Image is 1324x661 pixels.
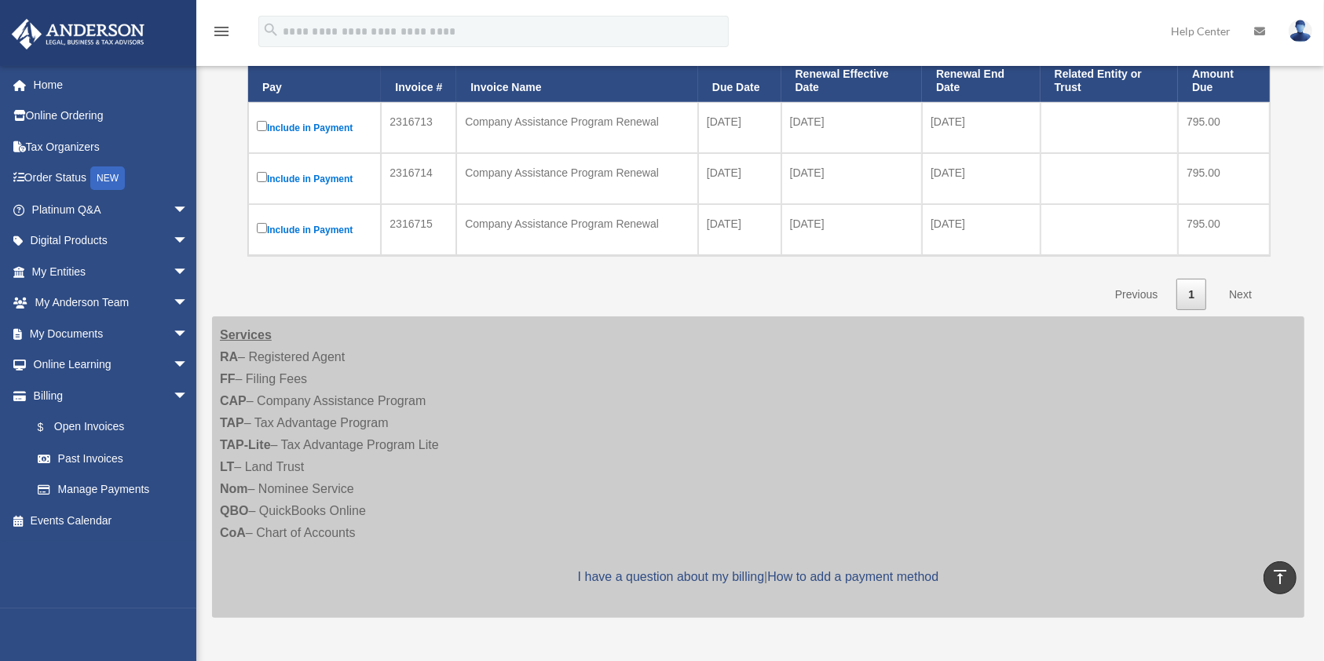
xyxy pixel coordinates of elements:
[11,349,212,381] a: Online Learningarrow_drop_down
[22,411,196,444] a: $Open Invoices
[22,443,204,474] a: Past Invoices
[22,474,204,506] a: Manage Payments
[11,163,212,195] a: Order StatusNEW
[11,100,212,132] a: Online Ordering
[698,102,781,153] td: [DATE]
[381,102,456,153] td: 2316713
[173,380,204,412] span: arrow_drop_down
[1271,568,1289,586] i: vertical_align_top
[220,566,1297,588] p: |
[1289,20,1312,42] img: User Pic
[1176,279,1206,311] a: 1
[11,131,212,163] a: Tax Organizers
[220,438,271,451] strong: TAP-Lite
[781,204,922,255] td: [DATE]
[90,166,125,190] div: NEW
[698,153,781,204] td: [DATE]
[220,504,248,517] strong: QBO
[257,223,267,233] input: Include in Payment
[11,69,212,100] a: Home
[248,60,381,102] th: Pay: activate to sort column descending
[781,60,922,102] th: Renewal Effective Date: activate to sort column ascending
[257,118,372,137] label: Include in Payment
[212,316,1304,618] div: – Registered Agent – Filing Fees – Company Assistance Program – Tax Advantage Program – Tax Advan...
[173,318,204,350] span: arrow_drop_down
[1264,561,1297,594] a: vertical_align_top
[1178,204,1270,255] td: 795.00
[456,60,698,102] th: Invoice Name: activate to sort column ascending
[381,153,456,204] td: 2316714
[46,418,54,437] span: $
[173,194,204,226] span: arrow_drop_down
[781,102,922,153] td: [DATE]
[11,225,212,257] a: Digital Productsarrow_drop_down
[922,204,1041,255] td: [DATE]
[698,204,781,255] td: [DATE]
[220,482,248,495] strong: Nom
[173,225,204,257] span: arrow_drop_down
[11,287,212,319] a: My Anderson Teamarrow_drop_down
[381,60,456,102] th: Invoice #: activate to sort column ascending
[922,60,1041,102] th: Renewal End Date: activate to sort column ascending
[1178,153,1270,204] td: 795.00
[220,350,238,363] strong: RA
[11,380,204,411] a: Billingarrow_drop_down
[381,204,456,255] td: 2316715
[465,162,689,184] div: Company Assistance Program Renewal
[698,60,781,102] th: Due Date: activate to sort column ascending
[257,169,372,188] label: Include in Payment
[11,194,212,225] a: Platinum Q&Aarrow_drop_down
[1178,60,1270,102] th: Amount Due: activate to sort column ascending
[1178,102,1270,153] td: 795.00
[220,372,236,385] strong: FF
[257,172,267,182] input: Include in Payment
[212,27,231,41] a: menu
[212,22,231,41] i: menu
[220,460,234,473] strong: LT
[220,328,272,341] strong: Services
[173,256,204,288] span: arrow_drop_down
[1041,60,1178,102] th: Related Entity or Trust: activate to sort column ascending
[1217,279,1264,311] a: Next
[11,505,212,536] a: Events Calendar
[767,570,938,583] a: How to add a payment method
[922,153,1041,204] td: [DATE]
[7,19,149,49] img: Anderson Advisors Platinum Portal
[781,153,922,204] td: [DATE]
[173,287,204,320] span: arrow_drop_down
[220,526,246,539] strong: CoA
[257,121,267,131] input: Include in Payment
[578,570,764,583] a: I have a question about my billing
[11,318,212,349] a: My Documentsarrow_drop_down
[1103,279,1169,311] a: Previous
[220,416,244,429] strong: TAP
[257,220,372,239] label: Include in Payment
[173,349,204,382] span: arrow_drop_down
[922,102,1041,153] td: [DATE]
[220,394,247,407] strong: CAP
[11,256,212,287] a: My Entitiesarrow_drop_down
[465,111,689,133] div: Company Assistance Program Renewal
[465,213,689,235] div: Company Assistance Program Renewal
[262,21,280,38] i: search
